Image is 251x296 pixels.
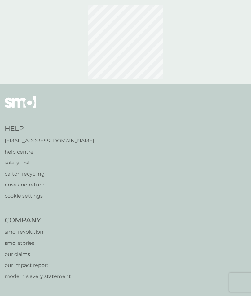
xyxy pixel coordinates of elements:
img: smol [5,96,36,117]
a: modern slavery statement [5,272,71,280]
a: [EMAIL_ADDRESS][DOMAIN_NAME] [5,137,94,145]
a: carton recycling [5,170,94,178]
a: cookie settings [5,192,94,200]
a: smol stories [5,239,71,247]
a: rinse and return [5,181,94,189]
a: help centre [5,148,94,156]
a: our claims [5,250,71,258]
a: safety first [5,159,94,167]
a: smol revolution [5,228,71,236]
a: our impact report [5,261,71,269]
h4: Help [5,124,94,134]
h4: Company [5,216,71,225]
